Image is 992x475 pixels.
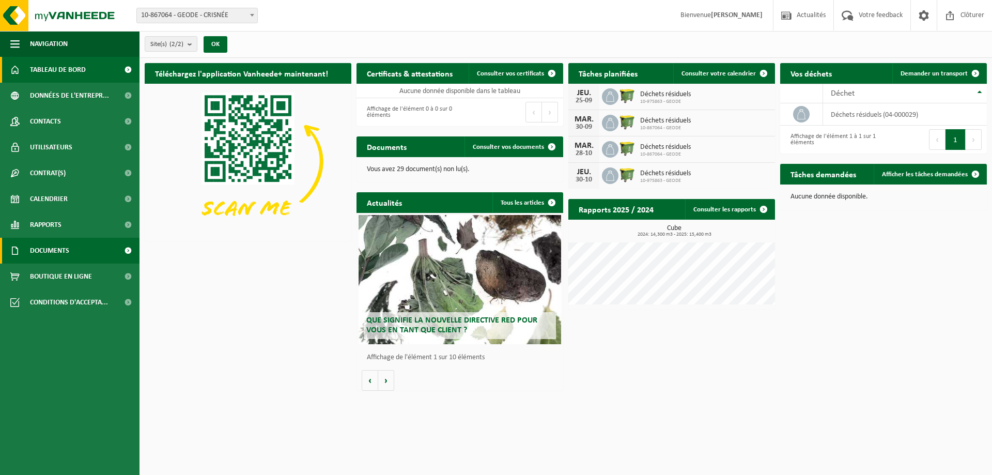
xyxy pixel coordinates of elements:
span: Consulter vos documents [473,144,544,150]
button: Site(s)(2/2) [145,36,197,52]
h2: Certificats & attestations [357,63,463,83]
div: MAR. [574,142,594,150]
img: WB-1100-HPE-GN-50 [618,87,636,104]
p: Vous avez 29 document(s) non lu(s). [367,166,553,173]
span: Déchet [831,89,855,98]
div: 30-09 [574,124,594,131]
button: Volgende [378,370,394,391]
td: Aucune donnée disponible dans le tableau [357,84,563,98]
span: Déchets résiduels [640,117,691,125]
span: Site(s) [150,37,183,52]
button: 1 [946,129,966,150]
img: WB-1100-HPE-GN-50 [618,166,636,183]
img: Download de VHEPlus App [145,84,351,239]
div: JEU. [574,89,594,97]
div: 28-10 [574,150,594,157]
a: Consulter les rapports [685,199,774,220]
h2: Tâches demandées [780,164,866,184]
span: Boutique en ligne [30,264,92,289]
a: Que signifie la nouvelle directive RED pour vous en tant que client ? [359,215,561,344]
p: Aucune donnée disponible. [791,193,977,201]
h2: Documents [357,136,417,157]
span: Contrat(s) [30,160,66,186]
img: WB-1100-HPE-GN-50 [618,140,636,157]
span: Conditions d'accepta... [30,289,108,315]
span: Demander un transport [901,70,968,77]
span: Déchets résiduels [640,143,691,151]
button: Vorige [362,370,378,391]
a: Demander un transport [892,63,986,84]
div: JEU. [574,168,594,176]
span: Afficher les tâches demandées [882,171,968,178]
a: Consulter vos documents [464,136,562,157]
span: Rapports [30,212,61,238]
span: Données de l'entrepr... [30,83,109,109]
span: Consulter vos certificats [477,70,544,77]
span: 10-867064 - GEODE [640,125,691,131]
h2: Rapports 2025 / 2024 [568,199,664,219]
img: WB-1100-HPE-GN-50 [618,113,636,131]
count: (2/2) [169,41,183,48]
button: Previous [525,102,542,122]
span: Navigation [30,31,68,57]
span: Déchets résiduels [640,170,691,178]
span: Utilisateurs [30,134,72,160]
button: OK [204,36,227,53]
div: Affichage de l'élément 0 à 0 sur 0 éléments [362,101,455,124]
span: Consulter votre calendrier [681,70,756,77]
div: Affichage de l'élément 1 à 1 sur 1 éléments [785,128,878,151]
h3: Cube [574,225,775,237]
span: 10-867064 - GEODE - CRISNÉE [137,8,257,23]
h2: Téléchargez l'application Vanheede+ maintenant! [145,63,338,83]
span: Documents [30,238,69,264]
h2: Actualités [357,192,412,212]
span: 10-975863 - GEODE [640,99,691,105]
div: 25-09 [574,97,594,104]
h2: Vos déchets [780,63,842,83]
span: 2024: 14,300 m3 - 2025: 15,400 m3 [574,232,775,237]
a: Consulter vos certificats [469,63,562,84]
td: déchets résiduels (04-000029) [823,103,987,126]
span: Déchets résiduels [640,90,691,99]
a: Tous les articles [492,192,562,213]
span: 10-867064 - GEODE - CRISNÉE [136,8,258,23]
span: Contacts [30,109,61,134]
span: 10-867064 - GEODE [640,151,691,158]
button: Next [966,129,982,150]
h2: Tâches planifiées [568,63,648,83]
a: Afficher les tâches demandées [874,164,986,185]
span: Tableau de bord [30,57,86,83]
div: MAR. [574,115,594,124]
span: 10-975863 - GEODE [640,178,691,184]
span: Calendrier [30,186,68,212]
span: Que signifie la nouvelle directive RED pour vous en tant que client ? [366,316,537,334]
button: Next [542,102,558,122]
button: Previous [929,129,946,150]
a: Consulter votre calendrier [673,63,774,84]
div: 30-10 [574,176,594,183]
strong: [PERSON_NAME] [711,11,763,19]
p: Affichage de l'élément 1 sur 10 éléments [367,354,558,361]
